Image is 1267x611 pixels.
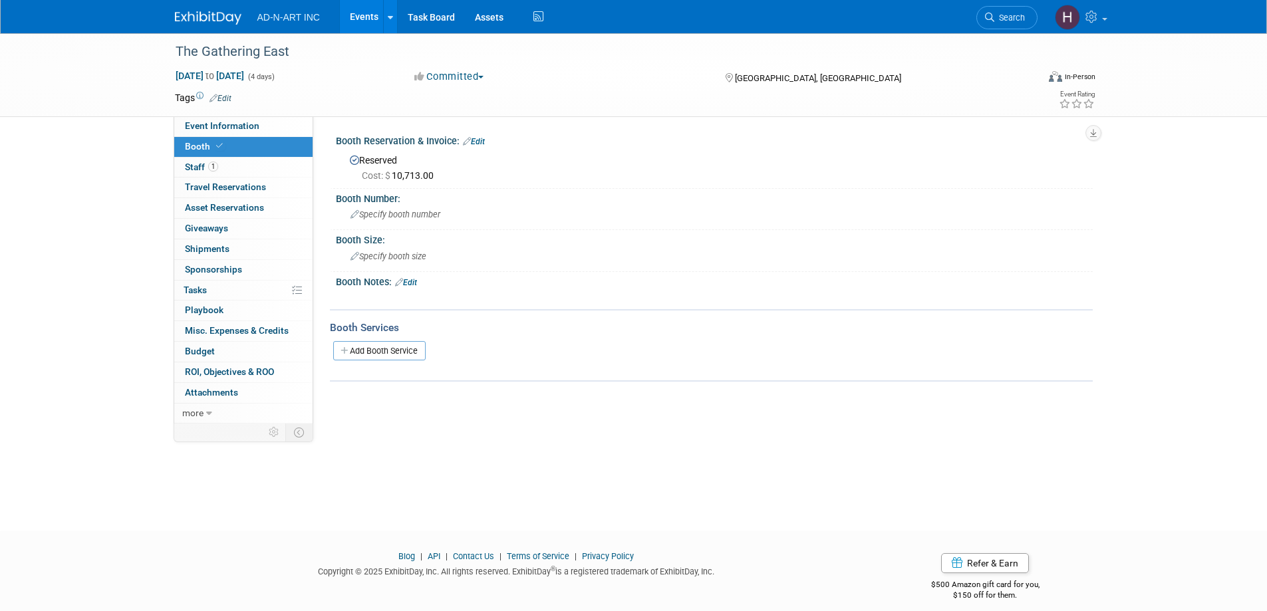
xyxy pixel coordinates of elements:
[878,570,1093,601] div: $500 Amazon gift card for you,
[285,424,313,441] td: Toggle Event Tabs
[182,408,204,418] span: more
[247,72,275,81] span: (4 days)
[346,150,1083,182] div: Reserved
[174,137,313,157] a: Booth
[507,551,569,561] a: Terms of Service
[395,278,417,287] a: Edit
[1064,72,1095,82] div: In-Person
[185,202,264,213] span: Asset Reservations
[336,189,1093,205] div: Booth Number:
[257,12,320,23] span: AD-N-ART INC
[417,551,426,561] span: |
[336,272,1093,289] div: Booth Notes:
[174,116,313,136] a: Event Information
[216,142,223,150] i: Booth reservation complete
[336,230,1093,247] div: Booth Size:
[174,158,313,178] a: Staff1
[204,70,216,81] span: to
[351,251,426,261] span: Specify booth size
[941,553,1029,573] a: Refer & Earn
[410,70,489,84] button: Committed
[185,325,289,336] span: Misc. Expenses & Credits
[208,162,218,172] span: 1
[175,562,859,578] div: Copyright © 2025 ExhibitDay, Inc. All rights reserved. ExhibitDay is a registered trademark of Ex...
[174,404,313,424] a: more
[185,182,266,192] span: Travel Reservations
[1049,71,1062,82] img: Format-Inperson.png
[174,383,313,403] a: Attachments
[1055,5,1080,30] img: Hershel Brod
[496,551,505,561] span: |
[878,590,1093,601] div: $150 off for them.
[735,73,901,83] span: [GEOGRAPHIC_DATA], [GEOGRAPHIC_DATA]
[174,321,313,341] a: Misc. Expenses & Credits
[185,141,225,152] span: Booth
[174,198,313,218] a: Asset Reservations
[185,346,215,356] span: Budget
[185,366,274,377] span: ROI, Objectives & ROO
[551,565,555,572] sup: ®
[174,362,313,382] a: ROI, Objectives & ROO
[463,137,485,146] a: Edit
[582,551,634,561] a: Privacy Policy
[185,223,228,233] span: Giveaways
[174,178,313,197] a: Travel Reservations
[362,170,392,181] span: Cost: $
[185,305,223,315] span: Playbook
[171,40,1018,64] div: The Gathering East
[428,551,440,561] a: API
[174,260,313,280] a: Sponsorships
[442,551,451,561] span: |
[994,13,1025,23] span: Search
[185,264,242,275] span: Sponsorships
[175,91,231,104] td: Tags
[174,301,313,320] a: Playbook
[185,162,218,172] span: Staff
[330,320,1093,335] div: Booth Services
[336,131,1093,148] div: Booth Reservation & Invoice:
[362,170,439,181] span: 10,713.00
[185,387,238,398] span: Attachments
[976,6,1038,29] a: Search
[174,239,313,259] a: Shipments
[571,551,580,561] span: |
[184,285,207,295] span: Tasks
[174,281,313,301] a: Tasks
[1059,91,1095,98] div: Event Rating
[398,551,415,561] a: Blog
[351,209,440,219] span: Specify booth number
[210,94,231,103] a: Edit
[185,243,229,254] span: Shipments
[185,120,259,131] span: Event Information
[174,342,313,362] a: Budget
[333,341,426,360] a: Add Booth Service
[175,11,241,25] img: ExhibitDay
[959,69,1096,89] div: Event Format
[263,424,286,441] td: Personalize Event Tab Strip
[453,551,494,561] a: Contact Us
[175,70,245,82] span: [DATE] [DATE]
[174,219,313,239] a: Giveaways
